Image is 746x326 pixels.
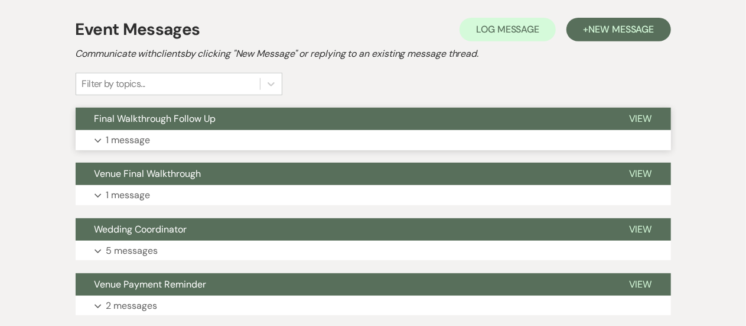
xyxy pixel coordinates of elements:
p: 2 messages [106,298,158,314]
div: Filter by topics... [82,77,145,91]
span: View [629,278,652,291]
p: 1 message [106,133,151,148]
button: View [610,108,671,130]
p: 5 messages [106,243,158,259]
button: Venue Payment Reminder [76,273,610,296]
span: View [629,167,652,180]
span: Final Walkthrough Follow Up [95,112,216,125]
h1: Event Messages [76,17,200,42]
button: 1 message [76,130,671,150]
button: +New Message [566,18,670,41]
button: View [610,273,671,296]
p: 1 message [106,188,151,203]
span: Wedding Coordinator [95,223,187,235]
button: Log Message [460,18,556,41]
h2: Communicate with clients by clicking "New Message" or replying to an existing message thread. [76,47,671,61]
button: 2 messages [76,296,671,316]
button: 5 messages [76,241,671,261]
span: View [629,112,652,125]
span: Log Message [476,23,539,35]
span: Venue Payment Reminder [95,278,207,291]
button: Venue Final Walkthrough [76,163,610,185]
button: View [610,218,671,241]
button: Final Walkthrough Follow Up [76,108,610,130]
span: New Message [588,23,654,35]
button: View [610,163,671,185]
span: Venue Final Walkthrough [95,167,201,180]
span: View [629,223,652,235]
button: 1 message [76,185,671,205]
button: Wedding Coordinator [76,218,610,241]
